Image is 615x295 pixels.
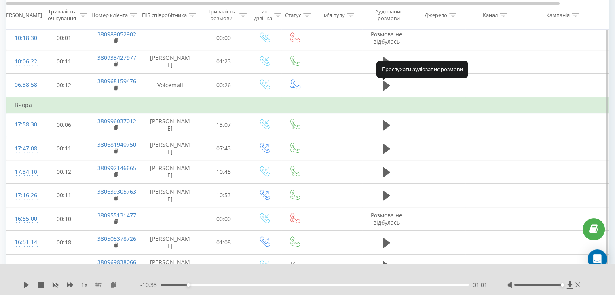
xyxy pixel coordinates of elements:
[15,77,31,93] div: 06:38:58
[546,12,570,19] div: Кампанія
[15,54,31,70] div: 10:06:22
[39,137,89,160] td: 00:11
[142,160,199,183] td: [PERSON_NAME]
[142,137,199,160] td: [PERSON_NAME]
[91,12,128,19] div: Номер клієнта
[15,211,31,227] div: 16:55:00
[187,283,190,287] div: Accessibility label
[39,160,89,183] td: 00:12
[97,235,136,242] a: 380505378726
[97,30,136,38] a: 380989052902
[97,77,136,85] a: 380968159476
[199,137,249,160] td: 07:43
[97,54,136,61] a: 380933427977
[142,231,199,254] td: [PERSON_NAME]
[140,281,161,289] span: - 10:33
[142,12,187,19] div: ПІБ співробітника
[483,12,498,19] div: Канал
[371,211,402,226] span: Розмова не відбулась
[15,117,31,133] div: 17:58:30
[15,188,31,203] div: 17:16:26
[39,207,89,231] td: 00:10
[142,50,199,73] td: [PERSON_NAME]
[199,160,249,183] td: 10:45
[425,12,447,19] div: Джерело
[15,234,31,250] div: 16:51:14
[371,30,402,45] span: Розмова не відбулась
[369,8,408,22] div: Аудіозапис розмови
[199,74,249,97] td: 00:26
[199,207,249,231] td: 00:00
[97,258,136,266] a: 380969838066
[376,61,468,78] div: Прослухати аудіозапис розмови
[254,8,272,22] div: Тип дзвінка
[1,12,42,19] div: [PERSON_NAME]
[39,74,89,97] td: 00:12
[97,117,136,125] a: 380996037012
[39,113,89,137] td: 00:06
[39,231,89,254] td: 00:18
[588,249,607,269] div: Open Intercom Messenger
[39,26,89,50] td: 00:01
[199,183,249,207] td: 10:53
[199,113,249,137] td: 13:07
[473,281,487,289] span: 01:01
[97,188,136,195] a: 380639305763
[46,8,78,22] div: Тривалість очікування
[142,254,199,278] td: [PERSON_NAME]
[322,12,345,19] div: Ім'я пулу
[205,8,237,22] div: Тривалість розмови
[39,50,89,73] td: 00:11
[142,183,199,207] td: [PERSON_NAME]
[97,211,136,219] a: 380955131477
[97,141,136,148] a: 380681940750
[199,254,249,278] td: 02:15
[15,30,31,46] div: 10:18:30
[39,183,89,207] td: 00:11
[15,258,31,274] div: 16:46:14
[199,50,249,73] td: 01:23
[97,164,136,172] a: 380992146665
[199,26,249,50] td: 00:00
[285,12,301,19] div: Статус
[199,231,249,254] td: 01:08
[81,281,87,289] span: 1 x
[15,141,31,156] div: 17:47:08
[39,254,89,278] td: 00:18
[142,113,199,137] td: [PERSON_NAME]
[142,74,199,97] td: Voicemail
[560,283,564,287] div: Accessibility label
[15,164,31,180] div: 17:34:10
